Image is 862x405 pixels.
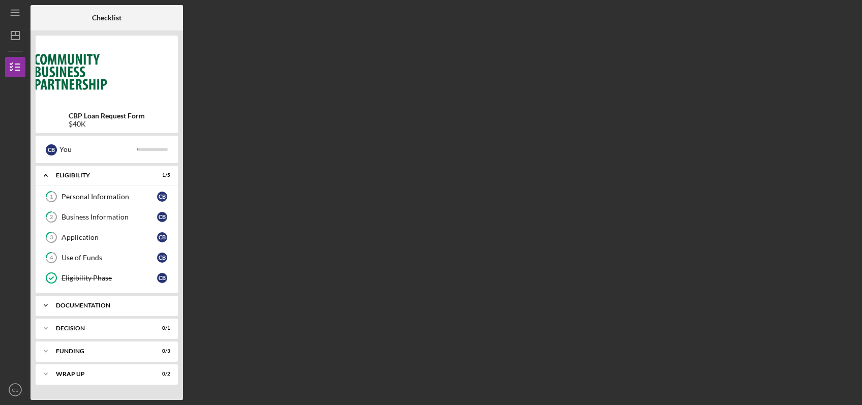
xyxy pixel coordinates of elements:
[157,273,167,283] div: C B
[69,112,145,120] b: CBP Loan Request Form
[5,380,25,400] button: CB
[152,371,170,377] div: 0 / 2
[61,274,157,282] div: Eligibility Phase
[56,325,145,331] div: Decision
[56,348,145,354] div: Funding
[61,233,157,241] div: Application
[59,141,137,158] div: You
[46,144,57,155] div: C B
[41,227,173,247] a: 3ApplicationCB
[61,213,157,221] div: Business Information
[50,214,53,221] tspan: 2
[50,194,53,200] tspan: 1
[157,232,167,242] div: C B
[152,348,170,354] div: 0 / 3
[41,268,173,288] a: Eligibility PhaseCB
[92,14,121,22] b: Checklist
[41,247,173,268] a: 4Use of FundsCB
[41,207,173,227] a: 2Business InformationCB
[56,172,145,178] div: Eligibility
[157,253,167,263] div: C B
[69,120,145,128] div: $40K
[157,212,167,222] div: C B
[157,192,167,202] div: C B
[56,302,165,308] div: Documentation
[36,41,178,102] img: Product logo
[56,371,145,377] div: Wrap up
[152,325,170,331] div: 0 / 1
[50,234,53,241] tspan: 3
[50,255,53,261] tspan: 4
[41,186,173,207] a: 1Personal InformationCB
[61,254,157,262] div: Use of Funds
[61,193,157,201] div: Personal Information
[152,172,170,178] div: 1 / 5
[12,387,18,393] text: CB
